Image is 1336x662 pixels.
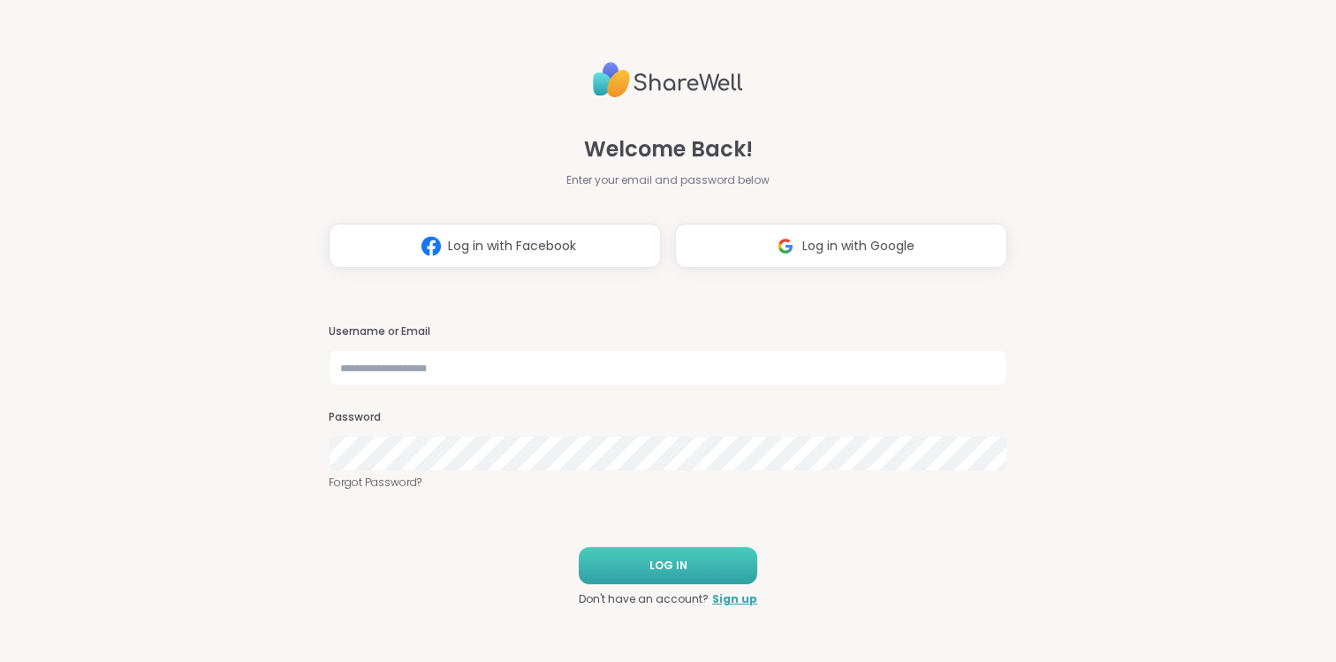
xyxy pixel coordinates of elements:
span: Welcome Back! [584,133,753,165]
span: Don't have an account? [579,591,709,607]
button: Log in with Google [675,224,1007,268]
img: ShareWell Logomark [414,230,448,263]
a: Forgot Password? [329,475,1007,491]
span: Log in with Google [802,237,915,255]
span: Enter your email and password below [566,172,770,188]
span: LOG IN [649,558,687,574]
h3: Username or Email [329,324,1007,339]
button: LOG IN [579,547,757,584]
img: ShareWell Logomark [769,230,802,263]
img: ShareWell Logo [593,55,743,105]
button: Log in with Facebook [329,224,661,268]
a: Sign up [712,591,757,607]
h3: Password [329,410,1007,425]
span: Log in with Facebook [448,237,576,255]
